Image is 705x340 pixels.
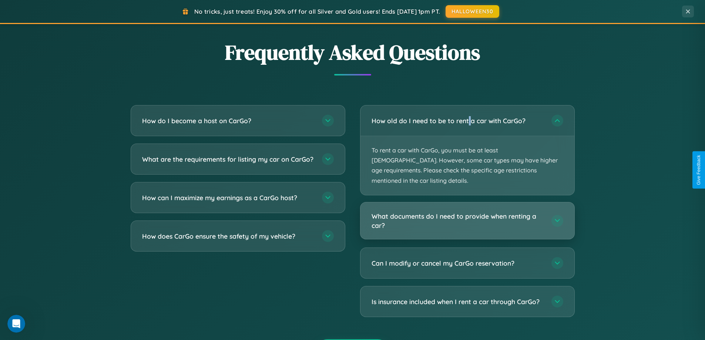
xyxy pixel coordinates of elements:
[131,38,575,67] h2: Frequently Asked Questions
[372,297,544,306] h3: Is insurance included when I rent a car through CarGo?
[372,212,544,230] h3: What documents do I need to provide when renting a car?
[142,155,315,164] h3: What are the requirements for listing my car on CarGo?
[372,259,544,268] h3: Can I modify or cancel my CarGo reservation?
[372,116,544,125] h3: How old do I need to be to rent a car with CarGo?
[446,5,499,18] button: HALLOWEEN30
[7,315,25,333] iframe: Intercom live chat
[142,193,315,202] h3: How can I maximize my earnings as a CarGo host?
[142,116,315,125] h3: How do I become a host on CarGo?
[360,136,574,195] p: To rent a car with CarGo, you must be at least [DEMOGRAPHIC_DATA]. However, some car types may ha...
[194,8,440,15] span: No tricks, just treats! Enjoy 30% off for all Silver and Gold users! Ends [DATE] 1pm PT.
[142,232,315,241] h3: How does CarGo ensure the safety of my vehicle?
[696,155,701,185] div: Give Feedback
